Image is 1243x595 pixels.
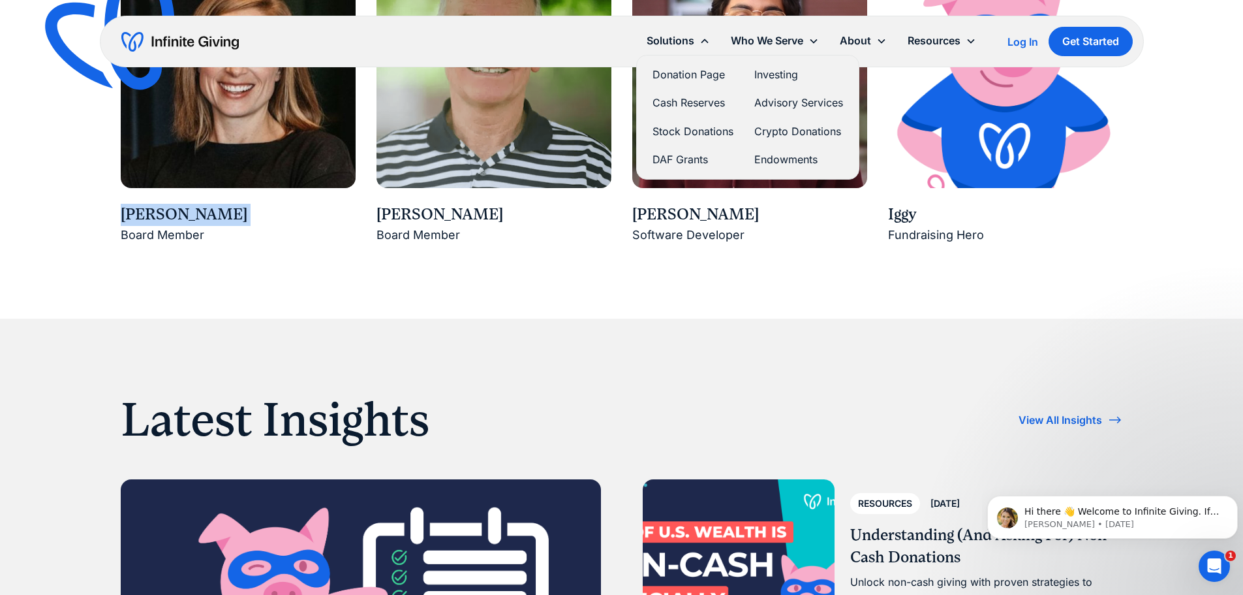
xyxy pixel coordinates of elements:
a: Stock Donations [652,123,733,140]
a: Get Started [1049,27,1133,56]
div: Who We Serve [731,32,803,50]
div: Iggy [888,204,1123,226]
div: Software Developer [632,225,867,246]
a: home [121,31,239,52]
div: About [829,27,897,55]
div: Board Member [376,225,611,246]
div: About [840,32,871,50]
div: [DATE] [930,496,960,511]
div: [PERSON_NAME] [376,204,611,226]
a: Endowments [754,151,843,169]
a: Advisory Services [754,94,843,112]
a: Crypto Donations [754,123,843,140]
nav: Solutions [636,55,859,180]
h1: Latest Insights [121,392,429,448]
div: Log In [1007,37,1038,47]
div: Solutions [636,27,720,55]
div: [PERSON_NAME] [121,204,356,226]
div: Resources [897,27,987,55]
div: Fundraising Hero [888,225,1123,246]
a: Cash Reserves [652,94,733,112]
div: [PERSON_NAME] [632,204,867,226]
a: DAF Grants [652,151,733,169]
div: Resources [858,496,912,511]
iframe: Intercom notifications message [982,468,1243,560]
a: Donation Page [652,66,733,84]
div: Solutions [647,32,694,50]
div: Board Member [121,225,356,246]
a: Investing [754,66,843,84]
div: Resources [908,32,960,50]
a: View All Insights [1019,410,1123,430]
iframe: Intercom live chat [1199,551,1230,582]
div: Who We Serve [720,27,829,55]
span: 1 [1225,551,1236,561]
h3: Understanding (And Asking For) Non-Cash Donations [850,524,1123,568]
a: Log In [1007,34,1038,50]
div: View All Insights [1019,415,1102,425]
